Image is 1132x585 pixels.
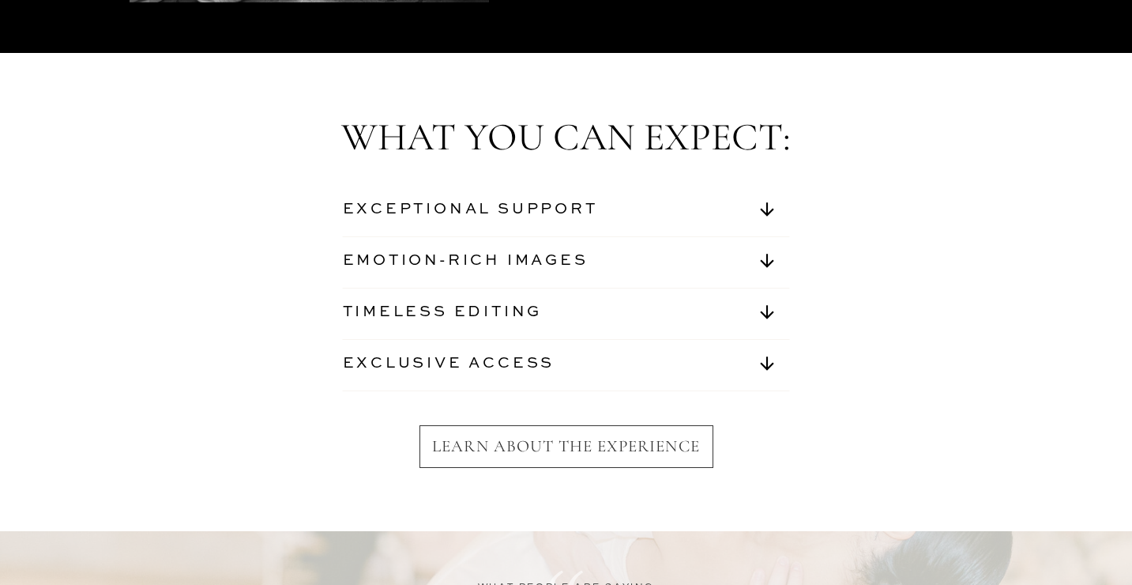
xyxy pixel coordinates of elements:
[343,251,637,277] a: EMOTION-RICH IMAGES
[343,199,637,225] a: EXCEPTIONAL SUPPORT
[343,302,637,328] a: TIMELESS EDITING
[377,436,756,467] a: learn about the experience
[343,353,637,379] a: EXCLUSIVE ACCESS
[331,115,802,157] h2: WHAT YOU CAN EXPECT:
